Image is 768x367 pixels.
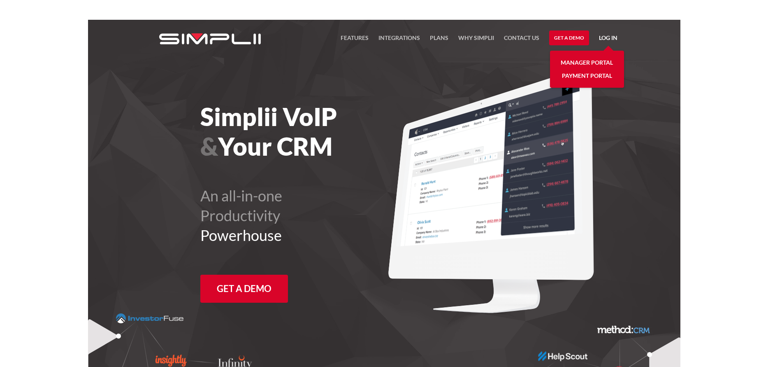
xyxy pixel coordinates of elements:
a: FEATURES [341,33,369,48]
span: Powerhouse [200,226,282,244]
h1: Simplii VoIP Your CRM [200,102,429,161]
a: home [151,20,261,58]
a: Payment Portal [562,69,612,82]
span: & [200,131,218,161]
a: Why Simplii [458,33,494,48]
a: Contact US [504,33,539,48]
a: Get a Demo [549,30,589,45]
a: Manager Portal [561,56,613,69]
h2: An all-in-one Productivity [200,186,429,245]
a: Get a Demo [200,275,288,303]
img: Simplii [159,33,261,44]
a: Log in [599,33,617,45]
a: Integrations [378,33,420,48]
a: Plans [430,33,448,48]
